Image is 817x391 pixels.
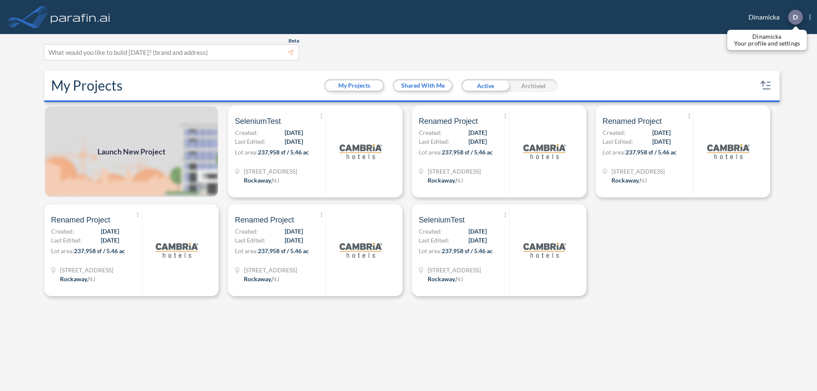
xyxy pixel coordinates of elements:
[74,247,125,254] span: 237,958 sf / 5.46 ac
[759,79,773,92] button: sort
[468,128,487,137] span: [DATE]
[523,130,566,173] img: logo
[272,177,279,184] span: NJ
[235,215,294,225] span: Renamed Project
[60,265,113,274] span: 321 Mt Hope Ave
[235,116,281,126] span: SeleniumTest
[626,148,677,156] span: 237,958 sf / 5.46 ac
[156,229,198,271] img: logo
[44,106,219,197] a: Launch New Project
[60,274,95,283] div: Rockaway, NJ
[235,137,266,146] span: Last Edited:
[244,176,279,185] div: Rockaway, NJ
[419,116,478,126] span: Renamed Project
[611,176,647,185] div: Rockaway, NJ
[603,137,633,146] span: Last Edited:
[603,148,626,156] span: Lot area:
[51,215,110,225] span: Renamed Project
[707,130,750,173] img: logo
[285,128,303,137] span: [DATE]
[442,148,493,156] span: 237,958 sf / 5.46 ac
[244,265,297,274] span: 321 Mt Hope Ave
[235,247,258,254] span: Lot area:
[258,247,309,254] span: 237,958 sf / 5.46 ac
[419,236,449,245] span: Last Edited:
[736,10,811,25] div: Dinamicka
[88,275,95,283] span: NJ
[640,177,647,184] span: NJ
[326,80,383,91] button: My Projects
[51,227,74,236] span: Created:
[734,40,800,47] p: Your profile and settings
[419,128,442,137] span: Created:
[428,177,456,184] span: Rockaway ,
[244,167,297,176] span: 321 Mt Hope Ave
[652,128,671,137] span: [DATE]
[340,130,382,173] img: logo
[51,236,82,245] span: Last Edited:
[51,247,74,254] span: Lot area:
[285,236,303,245] span: [DATE]
[285,137,303,146] span: [DATE]
[419,227,442,236] span: Created:
[235,128,258,137] span: Created:
[468,137,487,146] span: [DATE]
[611,177,640,184] span: Rockaway ,
[428,265,481,274] span: 321 Mt Hope Ave
[258,148,309,156] span: 237,958 sf / 5.46 ac
[734,33,800,40] p: Dinamicka
[428,274,463,283] div: Rockaway, NJ
[97,146,166,157] span: Launch New Project
[442,247,493,254] span: 237,958 sf / 5.46 ac
[603,116,662,126] span: Renamed Project
[468,227,487,236] span: [DATE]
[235,236,266,245] span: Last Edited:
[244,274,279,283] div: Rockaway, NJ
[523,229,566,271] img: logo
[456,275,463,283] span: NJ
[461,79,509,92] div: Active
[394,80,451,91] button: Shared With Me
[603,128,626,137] span: Created:
[419,247,442,254] span: Lot area:
[289,37,299,44] span: Beta
[44,106,219,197] img: add
[49,9,112,26] img: logo
[419,215,465,225] span: SeleniumTest
[51,77,123,94] h2: My Projects
[428,275,456,283] span: Rockaway ,
[244,275,272,283] span: Rockaway ,
[509,79,557,92] div: Archived
[419,148,442,156] span: Lot area:
[285,227,303,236] span: [DATE]
[468,236,487,245] span: [DATE]
[235,148,258,156] span: Lot area:
[428,167,481,176] span: 321 Mt Hope Ave
[611,167,665,176] span: 321 Mt Hope Ave
[428,176,463,185] div: Rockaway, NJ
[60,275,88,283] span: Rockaway ,
[272,275,279,283] span: NJ
[652,137,671,146] span: [DATE]
[456,177,463,184] span: NJ
[101,227,119,236] span: [DATE]
[101,236,119,245] span: [DATE]
[244,177,272,184] span: Rockaway ,
[793,13,798,21] p: D
[340,229,382,271] img: logo
[235,227,258,236] span: Created:
[419,137,449,146] span: Last Edited:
